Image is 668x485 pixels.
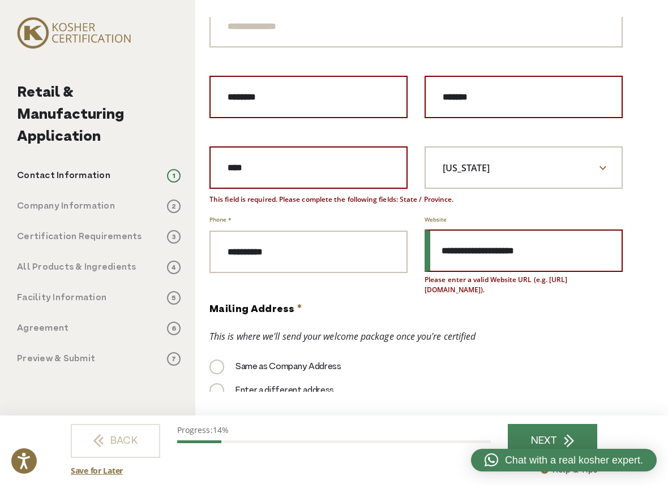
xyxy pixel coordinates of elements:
a: NEXT [508,424,597,458]
a: Chat with a real kosher expert. [471,449,657,471]
a: Save for Later [71,465,123,477]
p: Progress: [177,424,491,436]
span: Chat with a real kosher expert. [505,453,643,468]
span: 14% [213,425,229,435]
